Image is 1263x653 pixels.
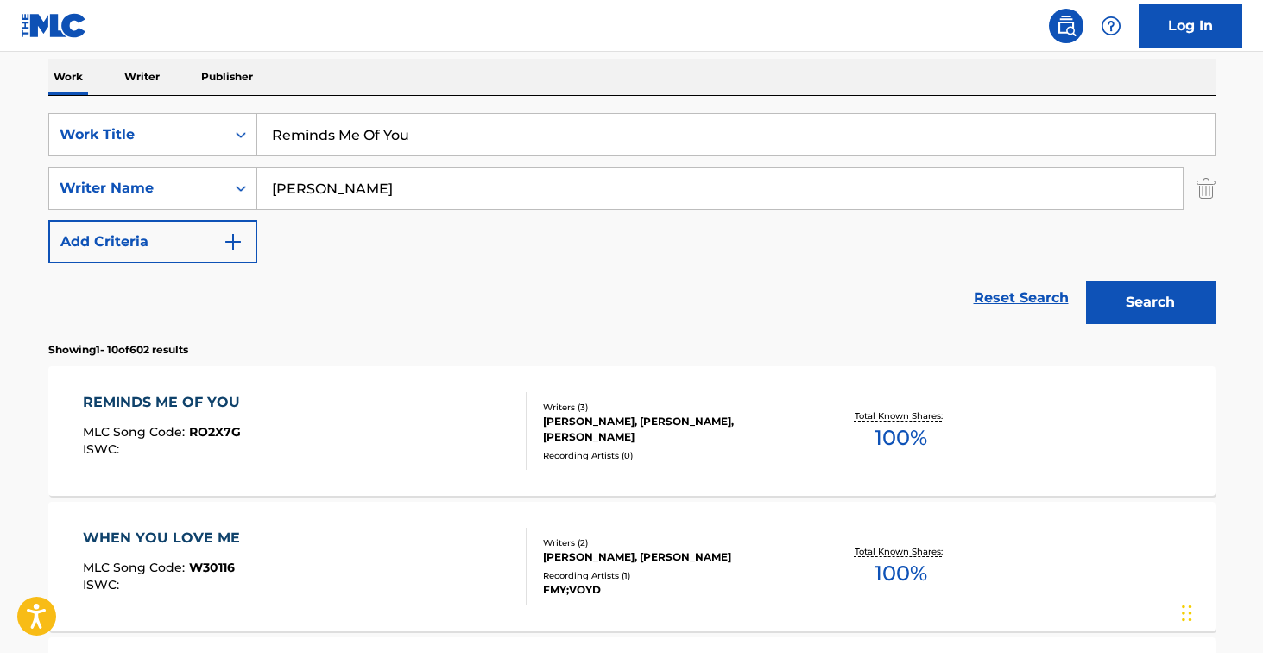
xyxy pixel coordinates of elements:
div: [PERSON_NAME], [PERSON_NAME], [PERSON_NAME] [543,414,804,445]
a: REMINDS ME OF YOUMLC Song Code:RO2X7GISWC:Writers (3)[PERSON_NAME], [PERSON_NAME], [PERSON_NAME]R... [48,366,1216,496]
a: WHEN YOU LOVE MEMLC Song Code:W30116ISWC:Writers (2)[PERSON_NAME], [PERSON_NAME]Recording Artists... [48,502,1216,631]
div: REMINDS ME OF YOU [83,392,249,413]
button: Search [1086,281,1216,324]
img: MLC Logo [21,13,87,38]
span: 100 % [875,558,927,589]
a: Reset Search [965,279,1077,317]
img: help [1101,16,1121,36]
p: Writer [119,59,165,95]
div: Recording Artists ( 0 ) [543,449,804,462]
p: Showing 1 - 10 of 602 results [48,342,188,358]
div: Writer Name [60,178,215,199]
img: 9d2ae6d4665cec9f34b9.svg [223,231,243,252]
img: search [1056,16,1077,36]
form: Search Form [48,113,1216,333]
span: MLC Song Code : [83,424,189,440]
p: Total Known Shares: [855,409,947,422]
span: RO2X7G [189,424,241,440]
p: Publisher [196,59,258,95]
p: Work [48,59,88,95]
span: ISWC : [83,441,123,457]
span: ISWC : [83,577,123,593]
div: Help [1094,9,1128,43]
div: FMY;VOYD [543,582,804,598]
div: WHEN YOU LOVE ME [83,528,249,548]
a: Log In [1139,4,1242,48]
div: Work Title [60,124,215,145]
iframe: Chat Widget [1177,570,1263,653]
img: Delete Criterion [1197,167,1216,210]
p: Total Known Shares: [855,545,947,558]
div: Recording Artists ( 1 ) [543,569,804,582]
span: W30116 [189,560,235,575]
button: Add Criteria [48,220,257,263]
div: Writers ( 3 ) [543,401,804,414]
a: Public Search [1049,9,1083,43]
div: Writers ( 2 ) [543,536,804,549]
div: Drag [1182,587,1192,639]
span: MLC Song Code : [83,560,189,575]
div: [PERSON_NAME], [PERSON_NAME] [543,549,804,565]
span: 100 % [875,422,927,453]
